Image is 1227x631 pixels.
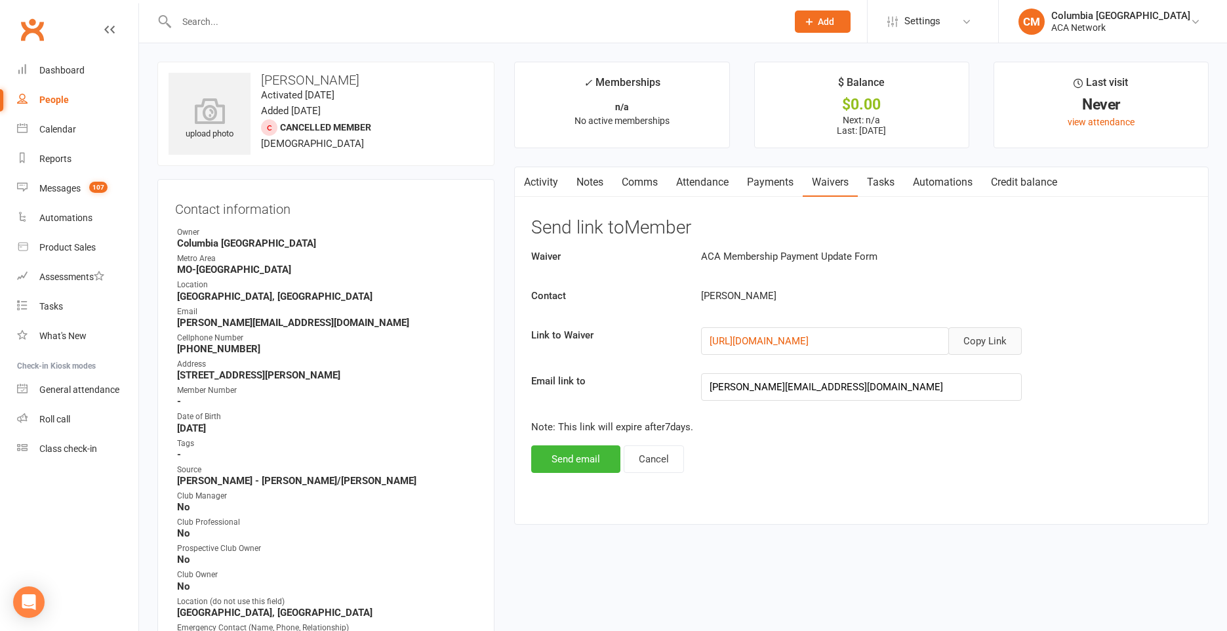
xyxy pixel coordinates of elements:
div: Date of Birth [177,411,477,423]
i: ✓ [584,77,592,89]
strong: [PHONE_NUMBER] [177,343,477,355]
strong: n/a [615,102,629,112]
div: Class check-in [39,443,97,454]
div: ACA Membership Payment Update Form [691,249,1088,264]
a: Class kiosk mode [17,434,138,464]
a: Tasks [858,167,904,197]
div: Messages [39,183,81,193]
a: Product Sales [17,233,138,262]
a: Attendance [667,167,738,197]
span: Add [818,16,834,27]
a: Waivers [803,167,858,197]
div: Open Intercom Messenger [13,586,45,618]
div: Automations [39,213,92,223]
div: Address [177,358,477,371]
p: Next: n/a Last: [DATE] [767,115,957,136]
a: Comms [613,167,667,197]
strong: - [177,449,477,460]
div: People [39,94,69,105]
p: Note: This link will expire after 7 days. [531,419,1192,435]
strong: [DATE] [177,422,477,434]
div: Metro Area [177,253,477,265]
div: Columbia [GEOGRAPHIC_DATA] [1051,10,1190,22]
a: Dashboard [17,56,138,85]
span: 107 [89,182,108,193]
div: Club Manager [177,490,477,502]
strong: [GEOGRAPHIC_DATA], [GEOGRAPHIC_DATA] [177,291,477,302]
a: Credit balance [982,167,1066,197]
div: Assessments [39,272,104,282]
a: Automations [904,167,982,197]
strong: No [177,580,477,592]
div: Member Number [177,384,477,397]
div: Cellphone Number [177,332,477,344]
button: Cancel [624,445,684,473]
div: Roll call [39,414,70,424]
div: Reports [39,153,71,164]
div: Location [177,279,477,291]
div: Tasks [39,301,63,312]
a: What's New [17,321,138,351]
a: Calendar [17,115,138,144]
strong: [GEOGRAPHIC_DATA], [GEOGRAPHIC_DATA] [177,607,477,619]
strong: Columbia [GEOGRAPHIC_DATA] [177,237,477,249]
a: view attendance [1068,117,1135,127]
time: Added [DATE] [261,105,321,117]
span: [DEMOGRAPHIC_DATA] [261,138,364,150]
div: [PERSON_NAME] [691,288,1088,304]
strong: [PERSON_NAME] - [PERSON_NAME]/[PERSON_NAME] [177,475,477,487]
div: $ Balance [838,74,885,98]
span: No active memberships [574,115,670,126]
div: ACA Network [1051,22,1190,33]
div: Calendar [39,124,76,134]
a: Tasks [17,292,138,321]
time: Activated [DATE] [261,89,334,101]
button: Copy Link [948,327,1022,355]
a: Payments [738,167,803,197]
a: General attendance kiosk mode [17,375,138,405]
a: Messages 107 [17,174,138,203]
a: Activity [515,167,567,197]
strong: No [177,527,477,539]
div: Never [1006,98,1196,112]
div: $0.00 [767,98,957,112]
input: Search... [172,12,778,31]
div: Prospective Club Owner [177,542,477,555]
a: Reports [17,144,138,174]
button: Send email [531,445,620,473]
div: Dashboard [39,65,85,75]
label: Waiver [521,249,691,264]
a: People [17,85,138,115]
label: Contact [521,288,691,304]
div: Owner [177,226,477,239]
div: What's New [39,331,87,341]
strong: No [177,554,477,565]
strong: [STREET_ADDRESS][PERSON_NAME] [177,369,477,381]
strong: [PERSON_NAME][EMAIL_ADDRESS][DOMAIN_NAME] [177,317,477,329]
a: Automations [17,203,138,233]
h3: Send link to Member [531,218,1192,238]
div: General attendance [39,384,119,395]
strong: - [177,396,477,407]
a: Assessments [17,262,138,292]
div: Location (do not use this field) [177,596,477,608]
div: CM [1018,9,1045,35]
div: Source [177,464,477,476]
span: Settings [904,7,940,36]
strong: No [177,501,477,513]
a: Notes [567,167,613,197]
div: Email [177,306,477,318]
label: Link to Waiver [521,327,691,343]
a: Clubworx [16,13,49,46]
div: Club Owner [177,569,477,581]
h3: Contact information [175,197,477,216]
h3: [PERSON_NAME] [169,73,483,87]
div: upload photo [169,98,251,141]
label: Email link to [521,373,691,389]
div: Last visit [1074,74,1128,98]
a: [URL][DOMAIN_NAME] [710,335,809,347]
div: Club Professional [177,516,477,529]
span: Cancelled member [280,122,371,132]
div: Product Sales [39,242,96,253]
div: Memberships [584,74,660,98]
